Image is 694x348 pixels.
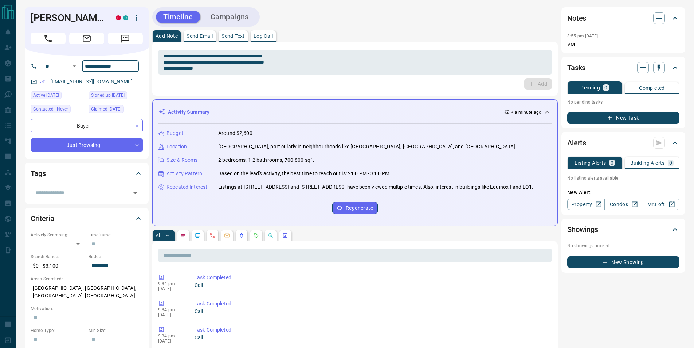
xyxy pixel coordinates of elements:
[282,233,288,239] svg: Agent Actions
[31,138,143,152] div: Just Browsing
[567,243,679,249] p: No showings booked
[567,137,586,149] h2: Alerts
[158,105,552,119] div: Activity Summary< a minute ago
[669,160,672,165] p: 0
[567,224,598,235] h2: Showings
[567,134,679,152] div: Alerts
[195,308,549,315] p: Call
[195,281,549,289] p: Call
[567,221,679,238] div: Showings
[209,233,215,239] svg: Calls
[156,233,161,238] p: All
[158,333,184,339] p: 9:34 pm
[31,276,143,282] p: Areas Searched:
[567,9,679,27] div: Notes
[218,156,314,164] p: 2 bedrooms, 1-2 bathrooms, 700-800 sqft
[156,33,178,39] p: Add Note
[195,326,549,334] p: Task Completed
[218,183,534,191] p: Listings at [STREET_ADDRESS] and [STREET_ADDRESS] have been viewed multiple times. Also, interest...
[31,253,85,260] p: Search Range:
[195,233,201,239] svg: Lead Browsing Activity
[89,91,143,101] div: Fri Sep 22 2017
[158,312,184,317] p: [DATE]
[31,91,85,101] div: Wed Aug 13 2025
[70,62,79,71] button: Open
[31,327,85,334] p: Home Type:
[567,59,679,76] div: Tasks
[31,33,66,44] span: Call
[31,282,143,302] p: [GEOGRAPHIC_DATA], [GEOGRAPHIC_DATA], [GEOGRAPHIC_DATA], [GEOGRAPHIC_DATA]
[168,108,209,116] p: Activity Summary
[253,233,259,239] svg: Requests
[203,11,256,23] button: Campaigns
[158,307,184,312] p: 9:34 pm
[91,92,125,99] span: Signed up [DATE]
[332,202,378,214] button: Regenerate
[195,300,549,308] p: Task Completed
[130,188,140,198] button: Open
[31,260,85,272] p: $0 - $3,100
[163,53,547,72] textarea: To enrich screen reader interactions, please activate Accessibility in Grammarly extension settings
[40,79,45,84] svg: Email Verified
[567,256,679,268] button: New Showing
[180,233,186,239] svg: Notes
[195,274,549,281] p: Task Completed
[31,119,143,132] div: Buyer
[567,189,679,196] p: New Alert:
[218,170,389,177] p: Based on the lead's activity, the best time to reach out is: 2:00 PM - 3:00 PM
[89,105,143,115] div: Thu Jan 27 2022
[567,112,679,124] button: New Task
[158,286,184,291] p: [DATE]
[218,129,252,137] p: Around $2,600
[166,183,207,191] p: Repeated Interest
[218,143,515,151] p: [GEOGRAPHIC_DATA], particularly in neighbourhoods like [GEOGRAPHIC_DATA], [GEOGRAPHIC_DATA], and ...
[187,33,213,39] p: Send Email
[567,41,679,48] p: VM
[31,168,46,179] h2: Tags
[630,160,665,165] p: Building Alerts
[31,12,105,24] h1: [PERSON_NAME]
[33,92,59,99] span: Active [DATE]
[567,199,605,210] a: Property
[116,15,121,20] div: property.ca
[31,165,143,182] div: Tags
[642,199,679,210] a: Mr.Loft
[239,233,244,239] svg: Listing Alerts
[69,33,104,44] span: Email
[166,129,183,137] p: Budget
[31,213,54,224] h2: Criteria
[567,175,679,181] p: No listing alerts available
[91,105,121,113] span: Claimed [DATE]
[31,232,85,238] p: Actively Searching:
[158,339,184,344] p: [DATE]
[268,233,274,239] svg: Opportunities
[221,33,245,39] p: Send Text
[156,11,200,23] button: Timeline
[567,12,586,24] h2: Notes
[511,109,541,116] p: < a minute ago
[31,305,143,312] p: Motivation:
[580,85,600,90] p: Pending
[31,210,143,227] div: Criteria
[604,199,642,210] a: Condos
[123,15,128,20] div: condos.ca
[108,33,143,44] span: Message
[89,232,143,238] p: Timeframe:
[254,33,273,39] p: Log Call
[195,334,549,341] p: Call
[224,233,230,239] svg: Emails
[575,160,606,165] p: Listing Alerts
[611,160,613,165] p: 0
[166,170,202,177] p: Activity Pattern
[89,327,143,334] p: Min Size:
[89,253,143,260] p: Budget:
[567,62,585,73] h2: Tasks
[166,143,187,151] p: Location
[166,156,198,164] p: Size & Rooms
[639,85,665,91] p: Completed
[604,85,607,90] p: 0
[567,97,679,108] p: No pending tasks
[50,79,133,84] a: [EMAIL_ADDRESS][DOMAIN_NAME]
[567,33,598,39] p: 3:55 pm [DATE]
[33,105,68,113] span: Contacted - Never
